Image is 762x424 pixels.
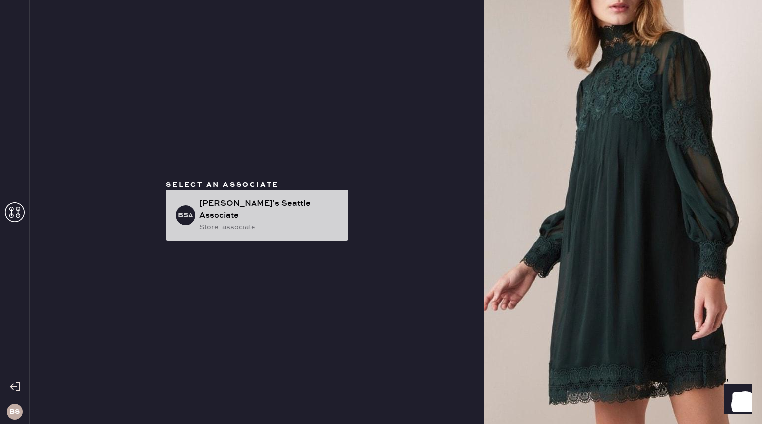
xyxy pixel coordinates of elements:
h3: BSA [178,212,193,219]
div: [PERSON_NAME]'s Seattle Associate [199,198,340,222]
h3: BS [9,408,20,415]
iframe: Front Chat [715,379,758,422]
div: store_associate [199,222,340,233]
span: Select an associate [166,181,279,189]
